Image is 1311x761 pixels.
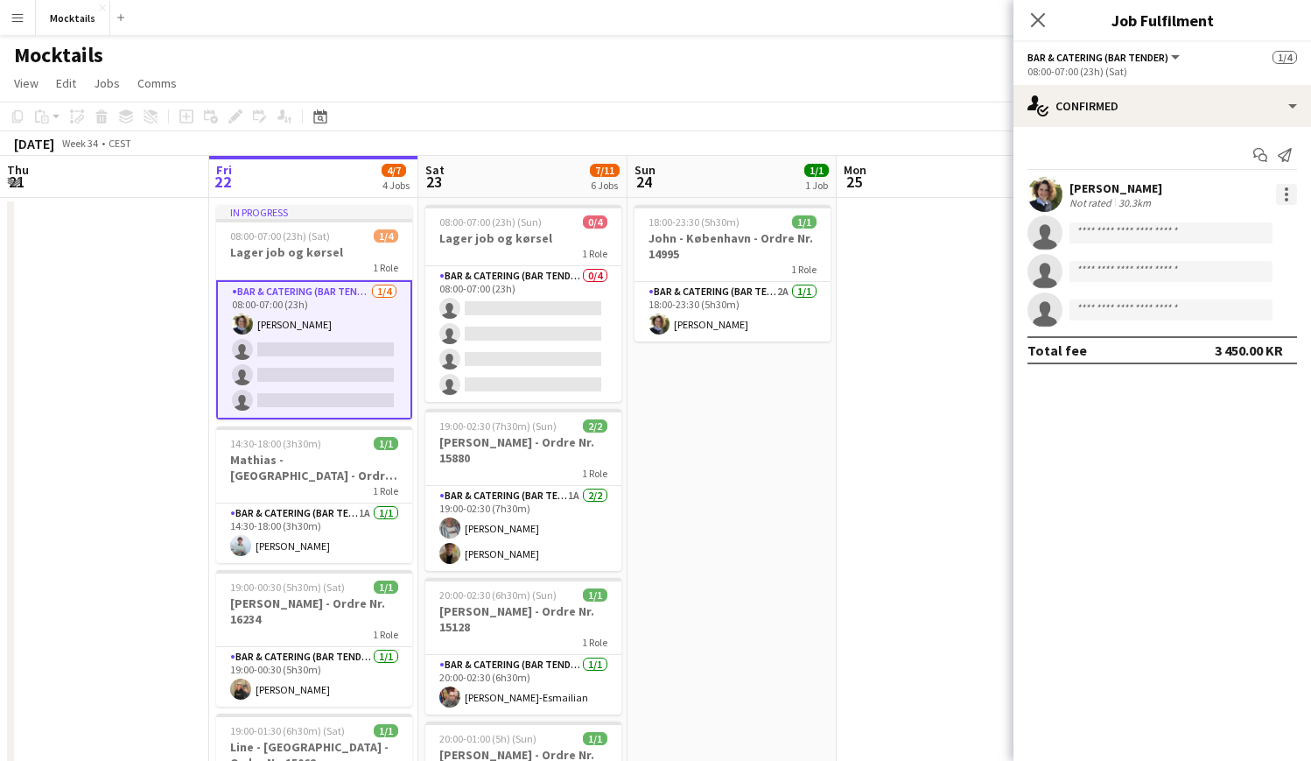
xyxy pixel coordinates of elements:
span: 19:00-01:30 (6h30m) (Sat) [230,724,345,737]
app-job-card: 14:30-18:00 (3h30m)1/1Mathias - [GEOGRAPHIC_DATA] - Ordre Nr. 158891 RoleBar & Catering (Bar Tend... [216,426,412,563]
h3: [PERSON_NAME] - Ordre Nr. 15880 [425,434,621,466]
span: 20:00-02:30 (6h30m) (Sun) [439,588,557,602]
app-job-card: 20:00-02:30 (6h30m) (Sun)1/1[PERSON_NAME] - Ordre Nr. 151281 RoleBar & Catering (Bar Tender)1/120... [425,578,621,715]
div: Total fee [1027,342,1087,359]
span: 1/1 [804,164,829,177]
h3: John - København - Ordre Nr. 14995 [634,230,831,262]
span: 1/1 [374,724,398,737]
h3: [PERSON_NAME] - Ordre Nr. 15128 [425,603,621,635]
span: Fri [216,162,232,178]
span: Sun [634,162,655,178]
span: 21 [4,172,29,192]
span: 1 Role [373,261,398,274]
span: Comms [137,75,177,91]
div: 4 Jobs [382,179,410,192]
span: 1/1 [374,581,398,594]
div: [PERSON_NAME] [1069,180,1162,196]
a: View [7,72,46,95]
span: 24 [632,172,655,192]
app-job-card: In progress08:00-07:00 (23h) (Sat)1/4Lager job og kørsel1 RoleBar & Catering (Bar Tender)1/408:00... [216,205,412,419]
span: Mon [844,162,866,178]
app-job-card: 19:00-02:30 (7h30m) (Sun)2/2[PERSON_NAME] - Ordre Nr. 158801 RoleBar & Catering (Bar Tender)1A2/2... [425,409,621,571]
span: 1/1 [374,437,398,450]
a: Edit [49,72,83,95]
a: Comms [130,72,184,95]
span: 0/4 [583,215,607,229]
app-job-card: 08:00-07:00 (23h) (Sun)0/4Lager job og kørsel1 RoleBar & Catering (Bar Tender)0/408:00-07:00 (23h) [425,205,621,402]
span: 1/4 [1272,51,1297,64]
div: 3 450.00 KR [1215,342,1283,359]
span: Week 34 [58,137,102,150]
a: Jobs [87,72,127,95]
span: View [14,75,39,91]
h3: Lager job og kørsel [216,244,412,260]
app-card-role: Bar & Catering (Bar Tender)1/119:00-00:30 (5h30m)[PERSON_NAME] [216,647,412,707]
h3: [PERSON_NAME] - Ordre Nr. 16234 [216,595,412,627]
div: Not rated [1069,196,1115,209]
span: Thu [7,162,29,178]
span: 18:00-23:30 (5h30m) [648,215,740,229]
app-card-role: Bar & Catering (Bar Tender)1A2/219:00-02:30 (7h30m)[PERSON_NAME][PERSON_NAME] [425,486,621,571]
div: 30.3km [1115,196,1154,209]
span: 1 Role [791,263,817,276]
h1: Mocktails [14,42,103,68]
span: 1 Role [373,628,398,641]
span: 7/11 [590,164,620,177]
span: 19:00-00:30 (5h30m) (Sat) [230,581,345,594]
span: Jobs [94,75,120,91]
app-card-role: Bar & Catering (Bar Tender)2A1/118:00-23:30 (5h30m)[PERSON_NAME] [634,282,831,342]
span: 08:00-07:00 (23h) (Sun) [439,215,542,229]
h3: Mathias - [GEOGRAPHIC_DATA] - Ordre Nr. 15889 [216,452,412,483]
app-card-role: Bar & Catering (Bar Tender)1/408:00-07:00 (23h)[PERSON_NAME] [216,280,412,419]
div: Confirmed [1013,85,1311,127]
span: 2/2 [583,419,607,433]
span: 1/1 [792,215,817,229]
div: 08:00-07:00 (23h) (Sat) [1027,65,1297,78]
span: 1 Role [582,467,607,480]
span: 1 Role [373,484,398,497]
span: 19:00-02:30 (7h30m) (Sun) [439,419,557,433]
div: 6 Jobs [591,179,619,192]
span: 1 Role [582,247,607,260]
app-card-role: Bar & Catering (Bar Tender)0/408:00-07:00 (23h) [425,266,621,402]
span: Bar & Catering (Bar Tender) [1027,51,1168,64]
h3: Job Fulfilment [1013,9,1311,32]
app-job-card: 19:00-00:30 (5h30m) (Sat)1/1[PERSON_NAME] - Ordre Nr. 162341 RoleBar & Catering (Bar Tender)1/119... [216,570,412,707]
span: 14:30-18:00 (3h30m) [230,437,321,450]
div: [DATE] [14,135,54,152]
span: 1/1 [583,732,607,745]
span: 25 [841,172,866,192]
div: 1 Job [805,179,828,192]
div: CEST [109,137,131,150]
app-card-role: Bar & Catering (Bar Tender)1A1/114:30-18:00 (3h30m)[PERSON_NAME] [216,504,412,563]
button: Bar & Catering (Bar Tender) [1027,51,1182,64]
span: Edit [56,75,76,91]
h3: Lager job og kørsel [425,230,621,246]
span: 4/7 [382,164,406,177]
app-job-card: 18:00-23:30 (5h30m)1/1John - København - Ordre Nr. 149951 RoleBar & Catering (Bar Tender)2A1/118:... [634,205,831,342]
span: 20:00-01:00 (5h) (Sun) [439,732,536,745]
span: 23 [423,172,445,192]
span: 22 [214,172,232,192]
span: 1 Role [582,636,607,649]
app-card-role: Bar & Catering (Bar Tender)1/120:00-02:30 (6h30m)[PERSON_NAME]-Esmailian [425,655,621,715]
span: 1/1 [583,588,607,602]
span: Sat [425,162,445,178]
div: In progress [216,205,412,219]
span: 08:00-07:00 (23h) (Sat) [230,229,330,243]
button: Mocktails [36,1,110,35]
span: 1/4 [374,229,398,243]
